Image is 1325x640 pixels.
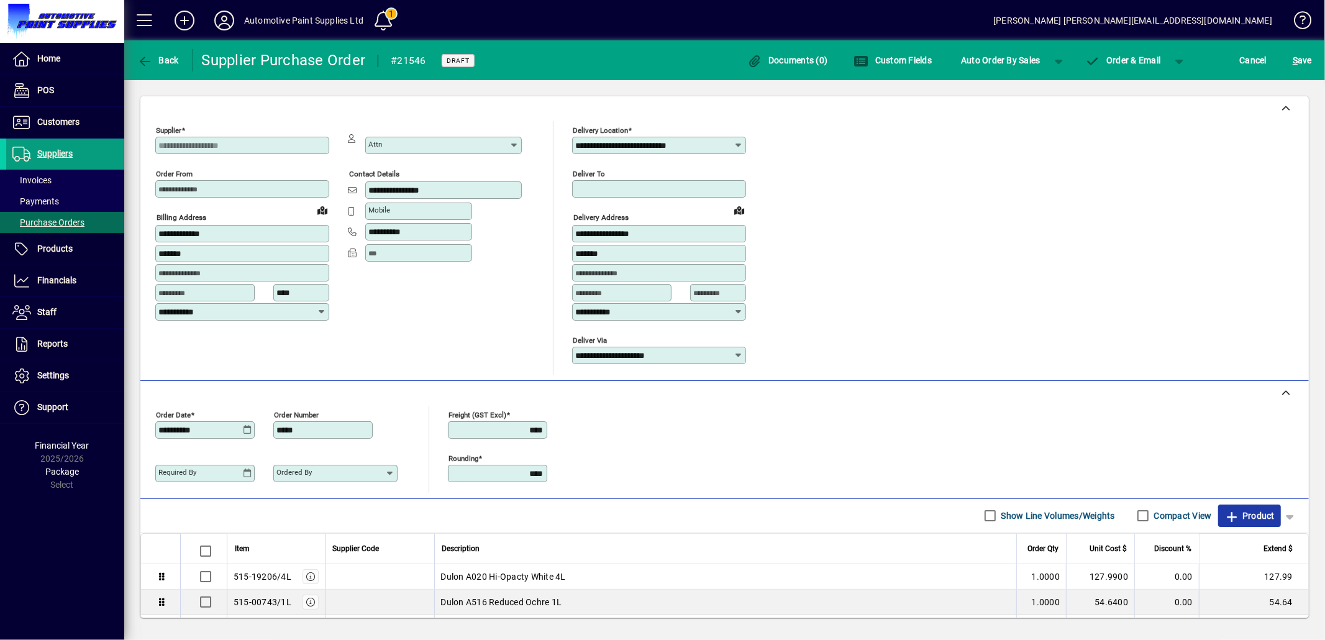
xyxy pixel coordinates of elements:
[6,107,124,138] a: Customers
[234,596,291,608] div: 515-00743/1L
[1085,55,1161,65] span: Order & Email
[45,467,79,477] span: Package
[37,370,69,380] span: Settings
[368,140,382,149] mat-label: Attn
[6,75,124,106] a: POS
[37,275,76,285] span: Financials
[1290,49,1315,71] button: Save
[6,234,124,265] a: Products
[276,468,312,477] mat-label: Ordered by
[961,50,1040,70] span: Auto Order By Sales
[1066,564,1134,590] td: 127.9900
[37,244,73,254] span: Products
[165,9,204,32] button: Add
[573,170,605,178] mat-label: Deliver To
[6,265,124,296] a: Financials
[6,392,124,423] a: Support
[158,468,196,477] mat-label: Required by
[156,126,181,135] mat-label: Supplier
[333,542,380,555] span: Supplier Code
[6,297,124,328] a: Staff
[1066,590,1134,615] td: 54.6400
[1199,590,1308,615] td: 54.64
[1090,542,1127,555] span: Unit Cost $
[854,55,932,65] span: Custom Fields
[1154,542,1191,555] span: Discount %
[1224,506,1275,526] span: Product
[993,11,1272,30] div: [PERSON_NAME] [PERSON_NAME][EMAIL_ADDRESS][DOMAIN_NAME]
[1285,2,1309,43] a: Knowledge Base
[37,339,68,349] span: Reports
[573,126,628,135] mat-label: Delivery Location
[1016,590,1066,615] td: 1.0000
[12,196,59,206] span: Payments
[955,49,1047,71] button: Auto Order By Sales
[448,454,478,462] mat-label: Rounding
[744,49,831,71] button: Documents (0)
[37,149,73,158] span: Suppliers
[1240,50,1267,70] span: Cancel
[6,191,124,212] a: Payments
[1218,505,1281,527] button: Product
[37,307,57,317] span: Staff
[6,43,124,75] a: Home
[37,402,68,412] span: Support
[1134,590,1199,615] td: 0.00
[156,170,193,178] mat-label: Order from
[1293,50,1312,70] span: ave
[368,206,390,214] mat-label: Mobile
[391,51,426,71] div: #21546
[441,596,562,608] span: Dulon A516 Reduced Ochre 1L
[1134,564,1199,590] td: 0.00
[573,336,607,344] mat-label: Deliver via
[235,542,250,555] span: Item
[447,57,470,65] span: Draft
[6,360,124,391] a: Settings
[1237,49,1270,71] button: Cancel
[137,55,179,65] span: Back
[1027,542,1059,555] span: Order Qty
[747,55,828,65] span: Documents (0)
[244,11,363,30] div: Automotive Paint Supplies Ltd
[204,9,244,32] button: Profile
[850,49,935,71] button: Custom Fields
[6,212,124,233] a: Purchase Orders
[441,570,566,583] span: Dulon A020 Hi-Opacty White 4L
[1199,564,1308,590] td: 127.99
[274,410,319,419] mat-label: Order number
[37,117,80,127] span: Customers
[124,49,193,71] app-page-header-button: Back
[1264,542,1293,555] span: Extend $
[156,410,191,419] mat-label: Order date
[35,441,89,450] span: Financial Year
[442,542,480,555] span: Description
[37,85,54,95] span: POS
[12,217,84,227] span: Purchase Orders
[312,200,332,220] a: View on map
[1016,564,1066,590] td: 1.0000
[202,50,366,70] div: Supplier Purchase Order
[729,200,749,220] a: View on map
[12,175,52,185] span: Invoices
[1079,49,1167,71] button: Order & Email
[234,570,291,583] div: 515-19206/4L
[134,49,182,71] button: Back
[6,329,124,360] a: Reports
[6,170,124,191] a: Invoices
[999,510,1115,522] label: Show Line Volumes/Weights
[448,410,506,419] mat-label: Freight (GST excl)
[1293,55,1298,65] span: S
[1152,510,1212,522] label: Compact View
[37,53,60,63] span: Home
